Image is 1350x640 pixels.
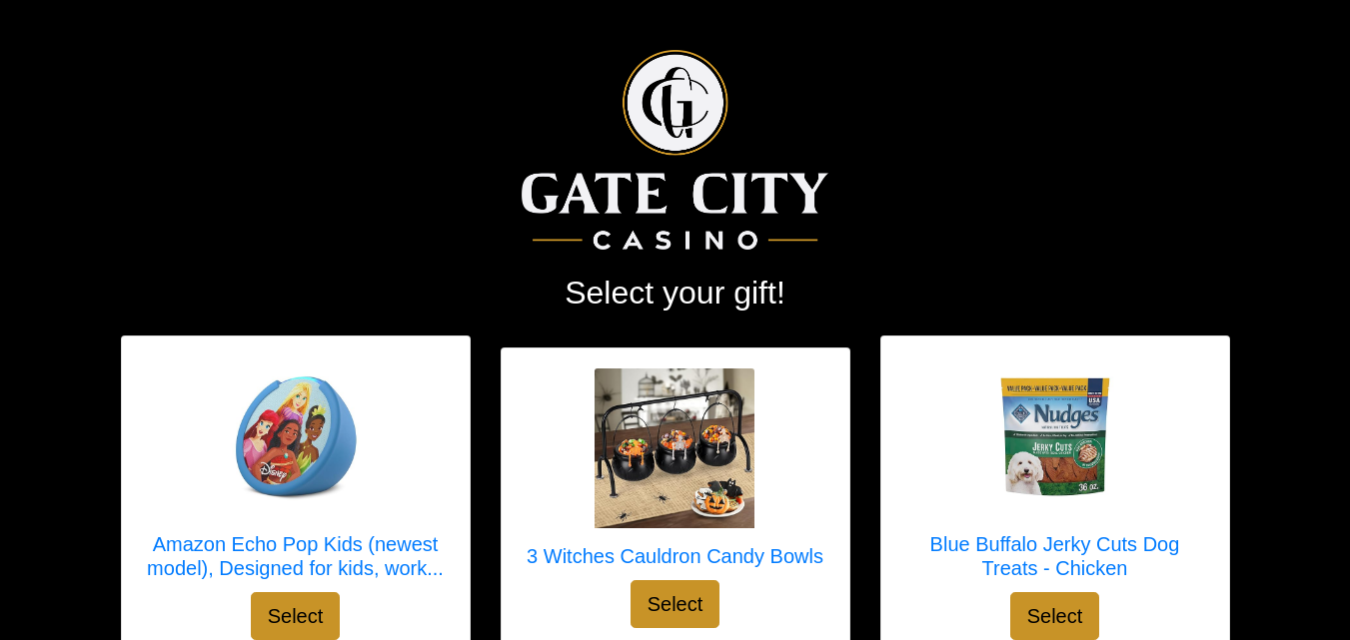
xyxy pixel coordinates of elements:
[251,592,341,640] button: Select
[901,356,1209,592] a: Blue Buffalo Jerky Cuts Dog Treats - Chicken Blue Buffalo Jerky Cuts Dog Treats - Chicken
[1010,592,1100,640] button: Select
[522,50,828,250] img: Logo
[527,368,823,580] a: 3 Witches Cauldron Candy Bowls 3 Witches Cauldron Candy Bowls
[975,356,1135,516] img: Blue Buffalo Jerky Cuts Dog Treats - Chicken
[142,532,450,580] h5: Amazon Echo Pop Kids (newest model), Designed for kids, work...
[527,544,823,568] h5: 3 Witches Cauldron Candy Bowls
[142,356,450,592] a: Amazon Echo Pop Kids (newest model), Designed for kids, works with our smartest AI assistant - Al...
[901,532,1209,580] h5: Blue Buffalo Jerky Cuts Dog Treats - Chicken
[121,274,1230,312] h2: Select your gift!
[595,368,754,528] img: 3 Witches Cauldron Candy Bowls
[216,356,376,516] img: Amazon Echo Pop Kids (newest model), Designed for kids, works with our smartest AI assistant - Al...
[631,580,720,628] button: Select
